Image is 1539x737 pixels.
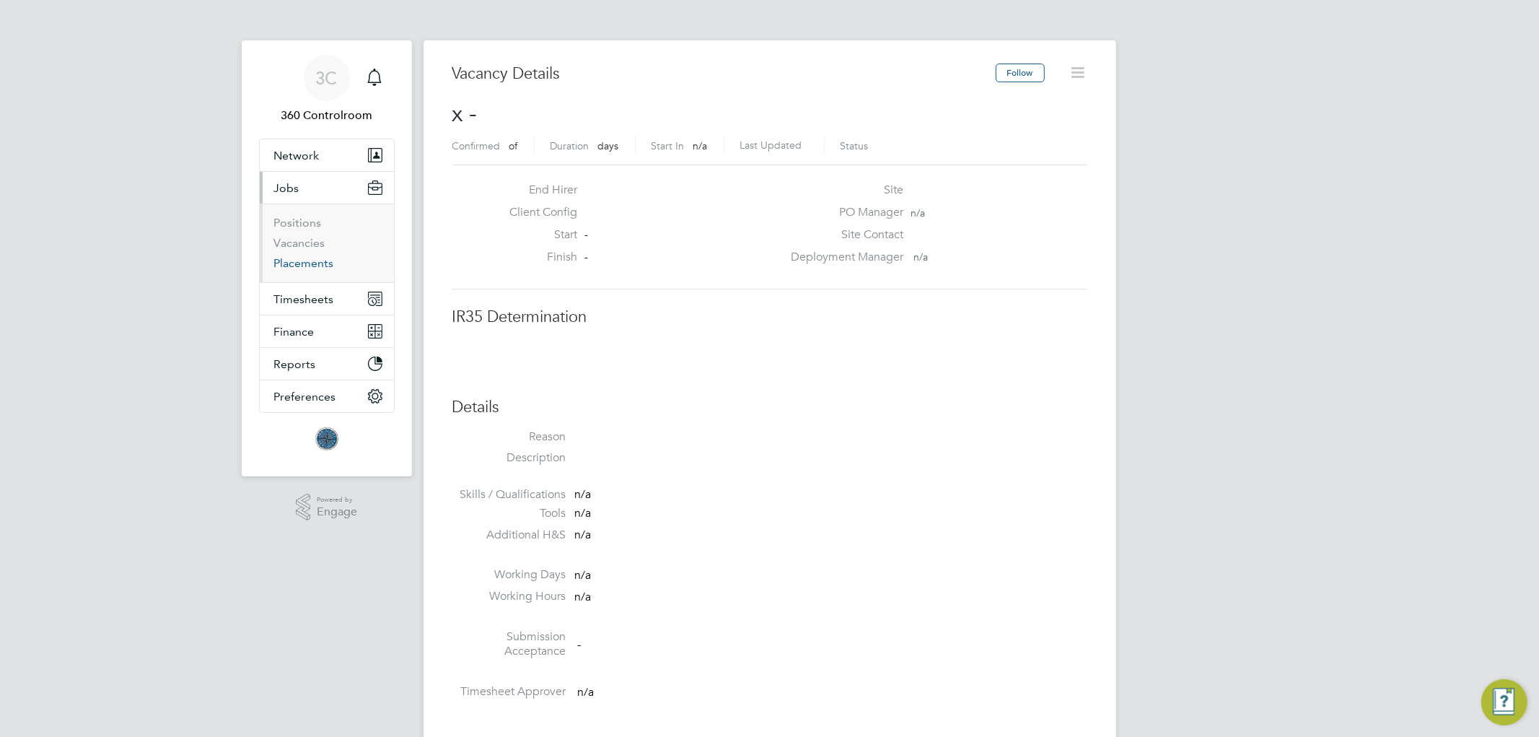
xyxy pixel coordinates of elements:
span: n/a [575,528,592,542]
span: n/a [578,685,595,699]
img: 360alertsecurity-logo-retina.png [315,427,338,450]
span: n/a [575,590,592,604]
span: - [584,228,588,241]
label: PO Manager [782,205,903,220]
h3: IR35 Determination [452,307,1087,328]
span: Network [274,149,320,162]
label: Working Days [452,567,566,583]
span: Preferences [274,390,336,404]
nav: Main navigation [242,40,412,476]
label: Site Contact [782,227,903,243]
label: Start In [652,139,685,152]
span: Powered by [317,494,357,506]
span: n/a [913,250,928,263]
label: Status [841,139,869,152]
a: Go to account details [259,55,395,124]
label: Last Updated [740,139,802,152]
span: Engage [317,506,357,518]
label: Reason [452,429,566,445]
span: Jobs [274,181,299,195]
label: Description [452,450,566,466]
span: of [509,139,518,152]
label: Confirmed [452,139,501,152]
label: Finish [498,250,577,265]
button: Follow [996,64,1045,82]
span: Finance [274,325,315,339]
span: days [598,139,619,152]
h3: Vacancy Details [452,64,996,84]
label: Deployment Manager [782,250,903,265]
span: n/a [575,506,592,520]
span: n/a [693,139,708,152]
span: n/a [575,568,592,583]
span: Reports [274,357,316,371]
label: Skills / Qualifications [452,487,566,502]
label: Duration [551,139,589,152]
label: Additional H&S [452,528,566,543]
label: Client Config [498,205,577,220]
a: Go to home page [259,427,395,450]
span: x - [452,100,478,128]
span: n/a [575,487,592,502]
a: Vacancies [274,236,325,250]
label: Tools [452,506,566,521]
label: End Hirer [498,183,577,198]
a: Positions [274,216,322,230]
span: n/a [911,206,925,219]
span: Timesheets [274,292,334,306]
h3: Details [452,397,1087,418]
label: Site [782,183,903,198]
button: Engage Resource Center [1481,679,1527,725]
span: 360 Controlroom [259,107,395,124]
span: - [578,637,582,652]
span: - [584,250,588,263]
label: Timesheet Approver [452,684,566,699]
label: Working Hours [452,589,566,604]
a: Placements [274,256,334,270]
label: Submission Acceptance [452,629,566,660]
label: Start [498,227,577,243]
span: 3C [316,69,338,87]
